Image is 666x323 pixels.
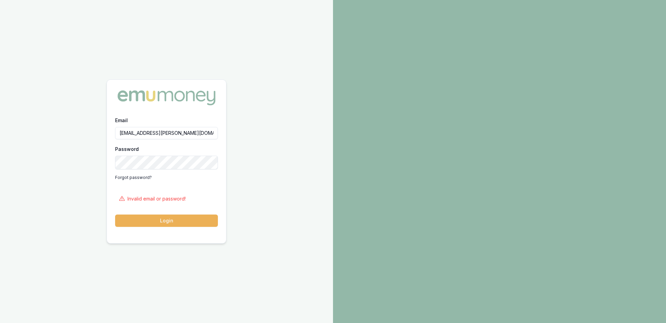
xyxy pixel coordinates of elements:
label: Email [115,117,128,123]
a: Forgot password? [115,172,152,183]
button: Login [115,215,218,227]
img: Emu Money [115,88,218,108]
label: Password [115,146,139,152]
p: Invalid email or password! [127,195,186,202]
